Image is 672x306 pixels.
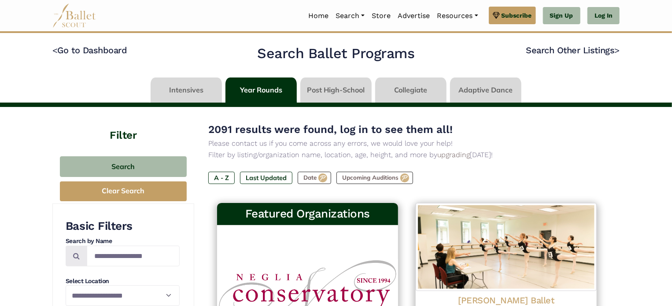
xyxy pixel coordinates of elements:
a: Sign Up [543,7,580,25]
label: Upcoming Auditions [336,172,413,184]
h4: Search by Name [66,237,180,246]
a: Search [332,7,368,25]
label: A - Z [208,172,235,184]
li: Collegiate [373,77,448,103]
a: Log In [587,7,620,25]
h3: Featured Organizations [224,206,391,221]
button: Clear Search [60,181,187,201]
label: Last Updated [240,172,292,184]
code: < [52,44,58,55]
a: Home [305,7,332,25]
li: Intensives [149,77,224,103]
input: Search by names... [87,246,180,266]
a: <Go to Dashboard [52,45,127,55]
h3: Basic Filters [66,219,180,234]
a: Subscribe [489,7,536,24]
a: Store [368,7,394,25]
a: Resources [433,7,481,25]
a: Advertise [394,7,433,25]
img: gem.svg [493,11,500,20]
img: Logo [416,203,597,291]
li: Year Rounds [224,77,299,103]
h4: [PERSON_NAME] Ballet [423,295,590,306]
label: Date [298,172,331,184]
a: upgrading [437,151,470,159]
span: 2091 results were found, log in to see them all! [208,123,453,136]
span: Subscribe [502,11,532,20]
p: Please contact us if you come across any errors, we would love your help! [208,138,606,149]
h4: Select Location [66,277,180,286]
p: Filter by listing/organization name, location, age, height, and more by [DATE]! [208,149,606,161]
a: Search Other Listings> [526,45,620,55]
li: Post High-School [299,77,373,103]
code: > [614,44,620,55]
button: Search [60,156,187,177]
li: Adaptive Dance [448,77,523,103]
h4: Filter [52,107,194,143]
h2: Search Ballet Programs [257,44,414,63]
